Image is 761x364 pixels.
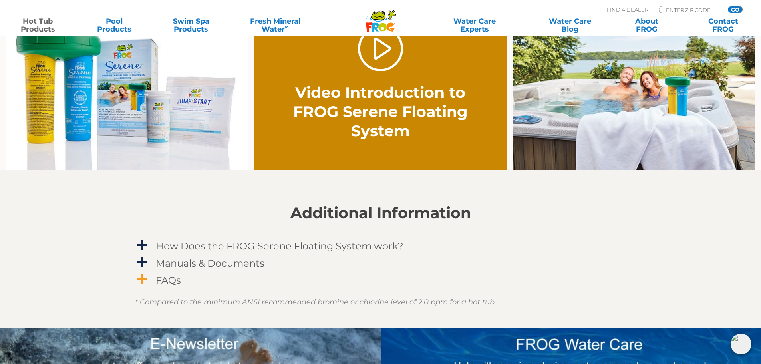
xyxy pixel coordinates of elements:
[665,6,719,13] input: Zip Code Form
[693,17,753,33] a: ContactFROG
[135,204,626,222] h2: Additional Information
[238,17,312,33] a: Fresh MineralWater∞
[292,83,469,141] h2: Video Introduction to FROG Serene Floating System
[85,17,144,33] a: PoolProducts
[731,334,751,354] img: openIcon
[135,256,626,271] a: a Manuals & Documents
[135,273,626,288] a: a FAQs
[161,17,221,33] a: Swim SpaProducts
[607,6,648,13] p: Find A Dealer
[136,257,148,269] span: a
[426,17,523,33] a: Water CareExperts
[617,17,676,33] a: AboutFROG
[156,275,181,286] h4: FAQs
[285,24,289,30] sup: ∞
[135,239,626,253] a: a How Does the FROG Serene Floating System work?
[136,274,148,286] span: a
[8,17,68,33] a: Hot TubProducts
[135,298,495,306] em: * Compared to the minimum ANSI recommended bromine or chlorine level of 2.0 ppm for a hot tub
[540,17,600,33] a: Water CareBlog
[728,6,742,13] input: GO
[156,258,264,269] h4: Manuals & Documents
[136,239,148,251] span: a
[358,26,403,71] a: Play Video
[156,241,403,251] h4: How Does the FROG Serene Floating System work?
